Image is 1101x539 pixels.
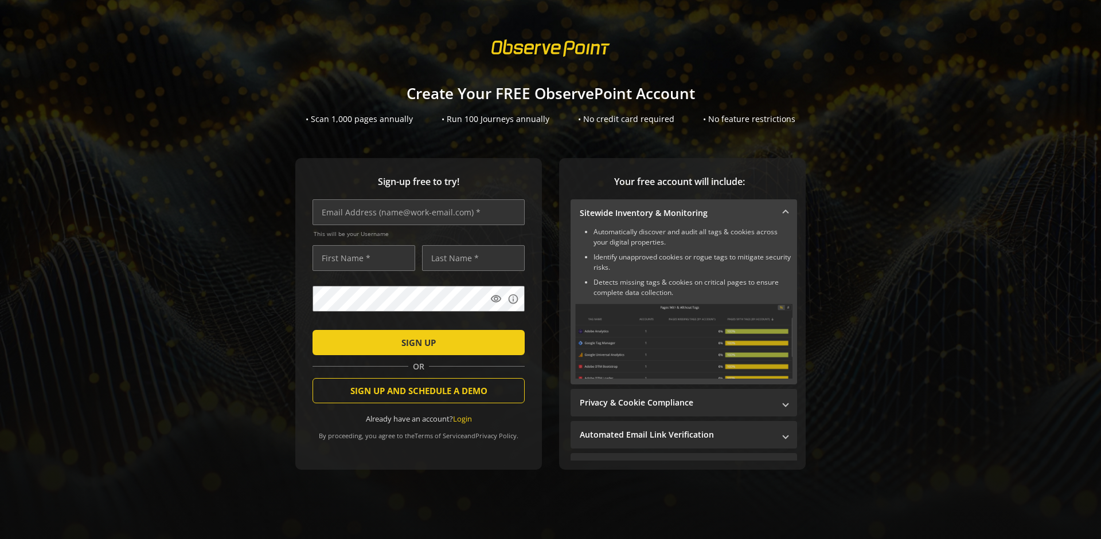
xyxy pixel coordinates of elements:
[313,199,525,225] input: Email Address (name@work-email.com) *
[313,424,525,440] div: By proceeding, you agree to the and .
[571,227,797,384] div: Sitewide Inventory & Monitoring
[594,277,792,298] li: Detects missing tags & cookies on critical pages to ensure complete data collection.
[580,397,774,408] mat-panel-title: Privacy & Cookie Compliance
[571,453,797,481] mat-expansion-panel-header: Performance Monitoring with Web Vitals
[571,199,797,227] mat-expansion-panel-header: Sitewide Inventory & Monitoring
[313,378,525,403] button: SIGN UP AND SCHEDULE A DEMO
[475,431,517,440] a: Privacy Policy
[578,113,674,125] div: • No credit card required
[575,304,792,379] img: Sitewide Inventory & Monitoring
[350,380,487,401] span: SIGN UP AND SCHEDULE A DEMO
[580,429,774,440] mat-panel-title: Automated Email Link Verification
[415,431,464,440] a: Terms of Service
[490,293,502,305] mat-icon: visibility
[313,414,525,424] div: Already have an account?
[408,361,429,372] span: OR
[422,245,525,271] input: Last Name *
[306,113,413,125] div: • Scan 1,000 pages annually
[571,175,788,188] span: Your free account will include:
[401,332,436,353] span: SIGN UP
[594,252,792,273] li: Identify unapproved cookies or rogue tags to mitigate security risks.
[507,293,519,305] mat-icon: info
[580,207,774,219] mat-panel-title: Sitewide Inventory & Monitoring
[314,230,525,238] span: This will be your Username
[571,421,797,448] mat-expansion-panel-header: Automated Email Link Verification
[594,227,792,247] li: Automatically discover and audit all tags & cookies across your digital properties.
[442,113,549,125] div: • Run 100 Journeys annually
[313,330,525,355] button: SIGN UP
[571,389,797,416] mat-expansion-panel-header: Privacy & Cookie Compliance
[703,113,795,125] div: • No feature restrictions
[453,414,472,424] a: Login
[313,175,525,188] span: Sign-up free to try!
[313,245,415,271] input: First Name *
